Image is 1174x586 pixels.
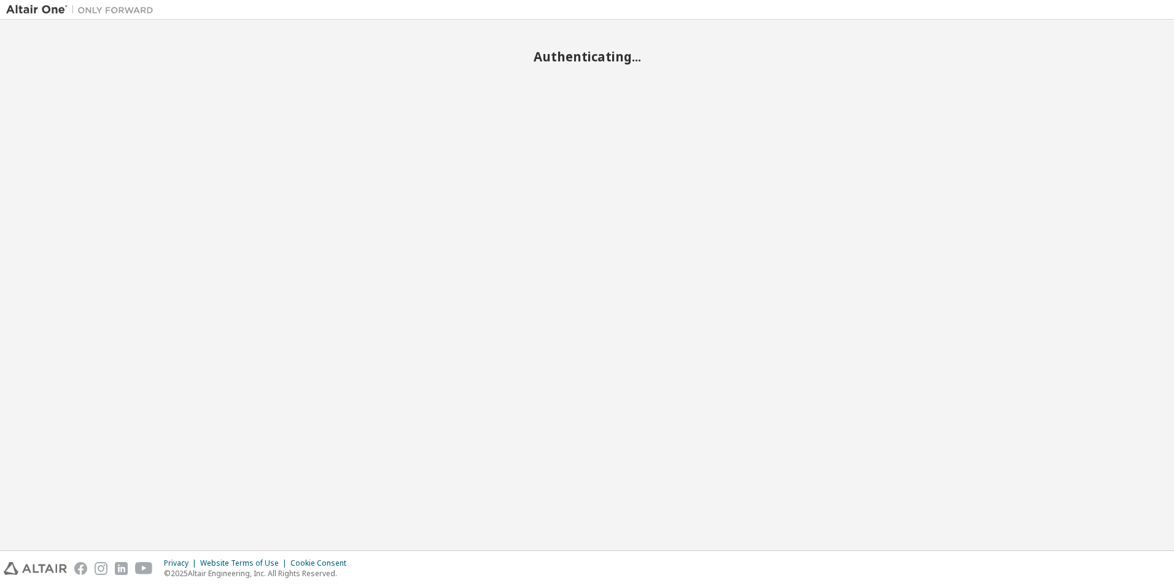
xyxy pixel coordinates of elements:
[6,4,160,16] img: Altair One
[4,562,67,575] img: altair_logo.svg
[6,49,1168,64] h2: Authenticating...
[115,562,128,575] img: linkedin.svg
[200,558,290,568] div: Website Terms of Use
[74,562,87,575] img: facebook.svg
[290,558,354,568] div: Cookie Consent
[164,568,354,579] p: © 2025 Altair Engineering, Inc. All Rights Reserved.
[164,558,200,568] div: Privacy
[95,562,107,575] img: instagram.svg
[135,562,153,575] img: youtube.svg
